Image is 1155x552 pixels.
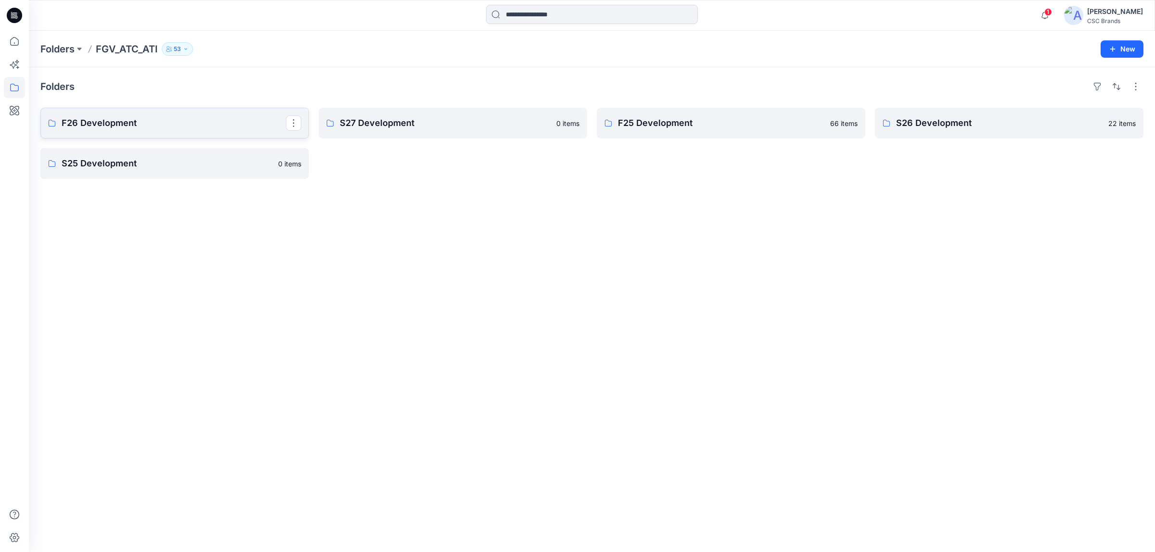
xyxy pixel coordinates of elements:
[1087,6,1143,17] div: [PERSON_NAME]
[340,116,551,130] p: S27 Development
[40,148,309,179] a: S25 Development0 items
[62,157,272,170] p: S25 Development
[556,118,579,128] p: 0 items
[62,116,286,130] p: F26 Development
[896,116,1103,130] p: S26 Development
[162,42,193,56] button: 53
[319,108,587,138] a: S27 Development0 items
[830,118,858,128] p: 66 items
[1101,40,1143,58] button: New
[1108,118,1136,128] p: 22 items
[278,159,301,169] p: 0 items
[40,42,75,56] a: Folders
[1064,6,1083,25] img: avatar
[40,108,309,138] a: F26 Development
[1044,8,1052,16] span: 1
[618,116,824,130] p: F25 Development
[40,81,75,92] h4: Folders
[174,44,181,54] p: 53
[1087,17,1143,25] div: CSC Brands
[875,108,1143,138] a: S26 Development22 items
[96,42,158,56] p: FGV_ATC_ATI
[597,108,865,138] a: F25 Development66 items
